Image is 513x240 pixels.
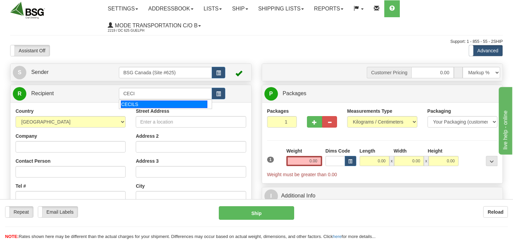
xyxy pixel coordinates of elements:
div: Support: 1 - 855 - 55 - 2SHIP [10,39,503,45]
label: Height [428,148,443,154]
label: Email Labels [38,207,78,217]
span: Weight must be greater than 0.00 [267,172,337,177]
a: Lists [199,0,227,17]
span: Sender [31,69,49,75]
div: CECILS [121,101,207,108]
input: Recipient Id [119,88,212,99]
b: Reload [488,209,504,215]
label: Country [16,108,34,114]
a: Reports [309,0,349,17]
button: Ship [219,206,294,220]
span: P [264,87,278,101]
label: Tel # [16,183,26,189]
button: Reload [483,206,508,218]
label: Repeat [5,207,33,217]
span: 2219 / DC 625 Guelph [108,27,158,34]
span: x [389,156,394,166]
a: Mode Transportation c/o B 2219 / DC 625 Guelph [103,17,206,34]
label: Company [16,133,37,139]
label: Contact Person [16,158,50,164]
span: Packages [283,90,306,96]
label: Measurements Type [347,108,392,114]
a: Settings [103,0,143,17]
a: Shipping lists [253,0,309,17]
label: Packaging [428,108,451,114]
a: Addressbook [143,0,199,17]
span: 1 [267,157,274,163]
div: ... [486,156,497,166]
span: x [424,156,429,166]
span: Mode Transportation c/o B [113,23,198,28]
label: Dims Code [326,148,350,154]
span: I [264,189,278,203]
span: Customer Pricing [367,67,411,78]
label: City [136,183,145,189]
a: here [333,234,342,239]
iframe: chat widget [497,85,512,154]
a: S Sender [13,65,119,79]
a: R Recipient [13,87,107,101]
span: R [13,87,26,101]
input: Sender Id [119,67,212,78]
a: P Packages [264,87,501,101]
a: Ship [227,0,253,17]
label: Address 3 [136,158,159,164]
span: S [13,66,26,79]
span: NOTE: [5,234,19,239]
span: Recipient [31,90,54,96]
label: Length [360,148,376,154]
label: Address 2 [136,133,159,139]
a: IAdditional Info [264,189,501,203]
label: Weight [286,148,302,154]
label: Packages [267,108,289,114]
label: Street Address [136,108,169,114]
img: logo2219.jpg [10,2,45,19]
label: Width [394,148,407,154]
label: Advanced [469,45,503,56]
div: live help - online [5,4,62,12]
input: Enter a location [136,116,246,128]
label: Assistant Off [10,45,50,56]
